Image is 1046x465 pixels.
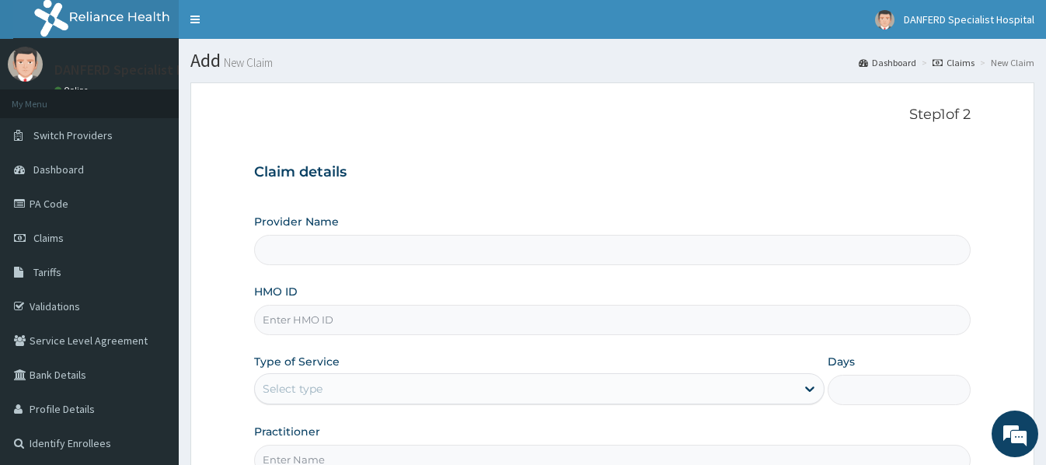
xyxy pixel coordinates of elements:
input: Enter HMO ID [254,305,970,335]
img: User Image [8,47,43,82]
label: HMO ID [254,284,298,299]
a: Dashboard [859,56,916,69]
img: User Image [875,10,894,30]
span: Claims [33,231,64,245]
label: Practitioner [254,424,320,439]
span: Switch Providers [33,128,113,142]
label: Provider Name [254,214,339,229]
label: Type of Service [254,354,340,369]
h1: Add [190,51,1034,71]
a: Claims [933,56,975,69]
div: Select type [263,381,323,397]
span: DANFERD Specialist Hospital [904,12,1034,26]
p: Step 1 of 2 [254,107,970,124]
span: Dashboard [33,163,84,177]
span: Tariffs [33,265,61,279]
li: New Claim [976,56,1034,69]
label: Days [828,354,855,369]
p: DANFERD Specialist Hospital [54,63,228,77]
h3: Claim details [254,164,970,181]
small: New Claim [221,57,273,68]
a: Online [54,85,92,96]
